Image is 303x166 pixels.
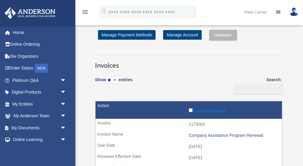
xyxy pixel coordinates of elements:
a: menu [81,11,89,16]
div: Company Assistance Program Renewal [189,133,279,138]
span: arrow_drop_down [60,122,72,134]
a: Online Learningarrow_drop_down [4,134,75,146]
td: [DATE] [96,141,282,152]
span: arrow_drop_down [60,146,72,158]
a: Billingarrow_drop_down [4,146,72,158]
a: Manage Account [163,30,202,40]
a: Platinum Q&Aarrow_drop_down [4,74,75,86]
span: arrow_drop_down [60,86,72,99]
span: arrow_drop_down [60,134,72,146]
span: arrow_drop_down [60,98,72,110]
img: User Pic [289,8,298,16]
label: Search: [232,76,282,95]
a: Order StatusNEW [4,62,75,75]
a: Digital Productsarrow_drop_down [4,86,75,98]
label: Include in Payment [189,107,279,113]
a: My Documentsarrow_drop_down [4,122,75,134]
select: Showentries [106,77,118,84]
input: Search: [234,83,284,95]
img: Anderson Advisors Platinum Portal [3,7,57,19]
input: Include in Payment [189,108,193,112]
a: Home [4,26,75,38]
a: Online Ordering [4,38,75,51]
td: [DATE] [96,152,282,164]
td: 2179002 [96,119,282,130]
a: My Anderson Teamarrow_drop_down [4,110,75,122]
label: Show entries [95,76,132,90]
span: arrow_drop_down [60,110,72,122]
a: Tax Organizers [4,50,75,62]
span: arrow_drop_down [60,74,72,87]
i: menu [81,8,89,16]
i: search [101,8,107,15]
a: My Entitiesarrow_drop_down [4,98,75,110]
h3: Invoices [95,55,282,70]
div: NEW [35,64,48,73]
a: Manage Payment Methods [98,30,156,40]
